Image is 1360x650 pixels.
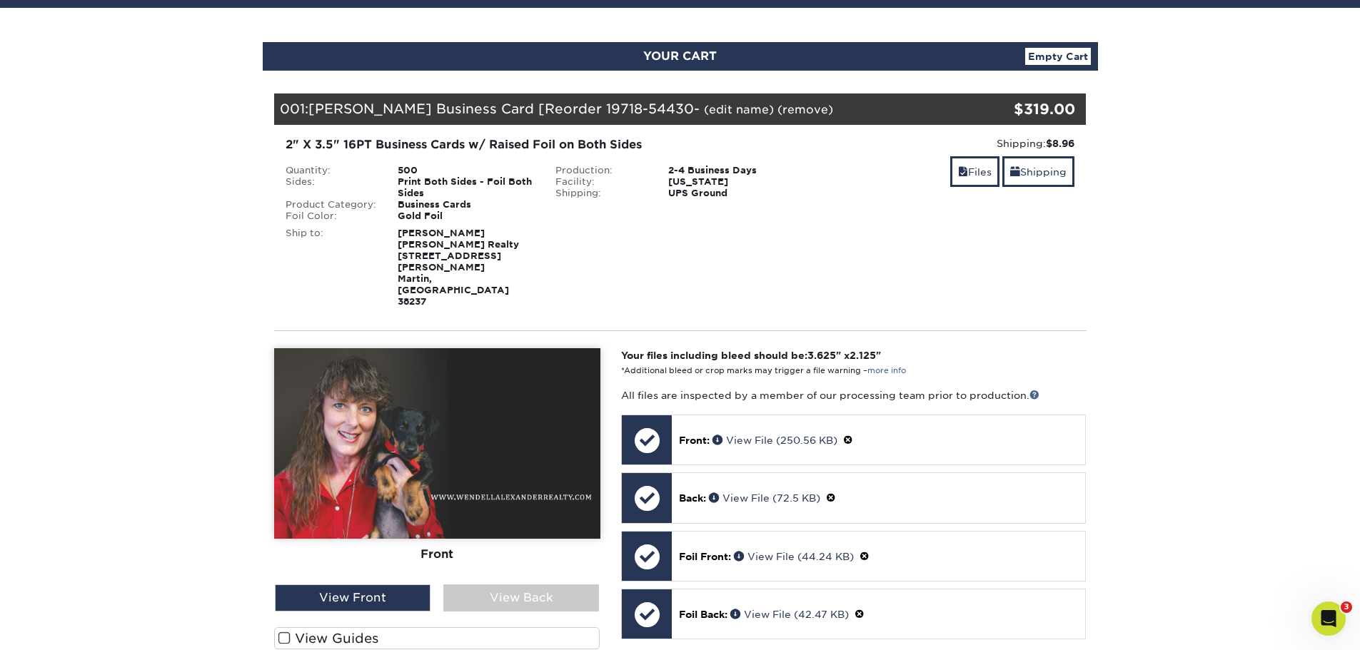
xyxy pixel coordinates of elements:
strong: $8.96 [1046,138,1074,149]
div: Shipping: [545,188,658,199]
label: View Guides [274,627,600,649]
div: 001: [274,93,951,125]
a: View File (72.5 KB) [709,492,820,504]
div: [US_STATE] [658,176,815,188]
div: $319.00 [951,98,1076,120]
a: Shipping [1002,156,1074,187]
span: Foil Front: [679,551,731,562]
div: Sides: [275,176,388,199]
div: Facility: [545,176,658,188]
span: 3.625 [807,350,836,361]
strong: [PERSON_NAME] [PERSON_NAME] Realty [STREET_ADDRESS][PERSON_NAME] Martin, [GEOGRAPHIC_DATA] 38237 [398,228,519,307]
span: YOUR CART [643,49,717,63]
span: Front: [679,435,710,446]
div: Quantity: [275,165,388,176]
div: View Back [443,584,599,611]
a: Files [950,156,999,187]
a: Empty Cart [1025,48,1091,65]
div: Print Both Sides - Foil Both Sides [387,176,545,199]
div: Ship to: [275,228,388,308]
div: Shipping: [826,136,1075,151]
a: View File (44.24 KB) [734,551,854,562]
small: *Additional bleed or crop marks may trigger a file warning – [621,366,906,375]
div: Foil Color: [275,210,388,222]
div: Front [274,539,600,570]
a: (remove) [777,103,833,116]
a: View File (250.56 KB) [712,435,837,446]
div: Gold Foil [387,210,545,222]
div: 2-4 Business Days [658,165,815,176]
div: Production: [545,165,658,176]
span: [PERSON_NAME] Business Card [Reorder 19718-54430- [308,101,700,116]
p: All files are inspected by a member of our processing team prior to production. [621,388,1086,402]
span: 3 [1341,601,1352,613]
span: Back: [679,492,706,504]
span: files [958,166,968,178]
a: View File (42.47 KB) [730,609,849,620]
div: 2" X 3.5" 16PT Business Cards w/ Raised Foil on Both Sides [286,136,805,153]
div: Business Cards [387,199,545,210]
span: shipping [1010,166,1020,178]
strong: Your files including bleed should be: " x " [621,350,881,361]
div: Product Category: [275,199,388,210]
span: Foil Back: [679,609,727,620]
a: more info [867,366,906,375]
div: View Front [275,584,430,611]
span: 2.125 [850,350,876,361]
a: (edit name) [704,103,774,116]
div: UPS Ground [658,188,815,199]
iframe: Intercom live chat [1311,601,1346,636]
div: 500 [387,165,545,176]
